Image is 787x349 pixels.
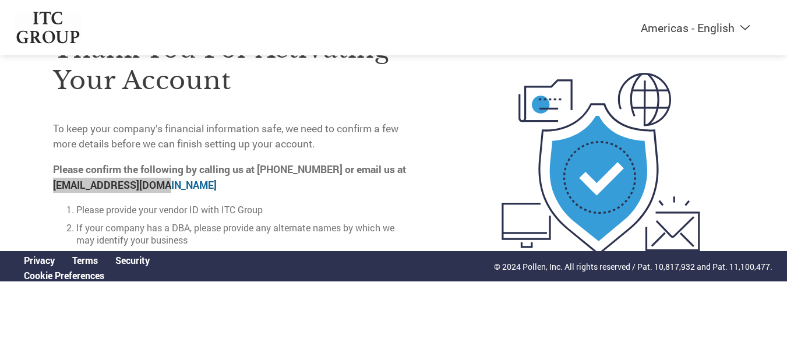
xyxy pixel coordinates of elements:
p: © 2024 Pollen, Inc. All rights reserved / Pat. 10,817,932 and Pat. 11,100,477. [494,260,772,273]
a: Cookie Preferences, opens a dedicated popup modal window [24,269,104,281]
strong: Please confirm the following by calling us at [PHONE_NUMBER] or email us at [53,163,406,191]
img: ITC Group [15,12,82,44]
li: If your company has a DBA, please provide any alternate names by which we may identify your business [76,221,414,246]
p: To keep your company’s financial information safe, we need to confirm a few more details before w... [53,121,414,152]
a: [EMAIL_ADDRESS][DOMAIN_NAME] [53,178,217,192]
li: Please provide your vendor ID with ITC Group [76,203,414,216]
a: Terms [72,254,98,266]
img: activated [481,8,721,320]
div: Open Cookie Preferences Modal [15,269,158,281]
a: Privacy [24,254,55,266]
h3: Thank you for activating your account [53,33,414,96]
a: Security [115,254,150,266]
